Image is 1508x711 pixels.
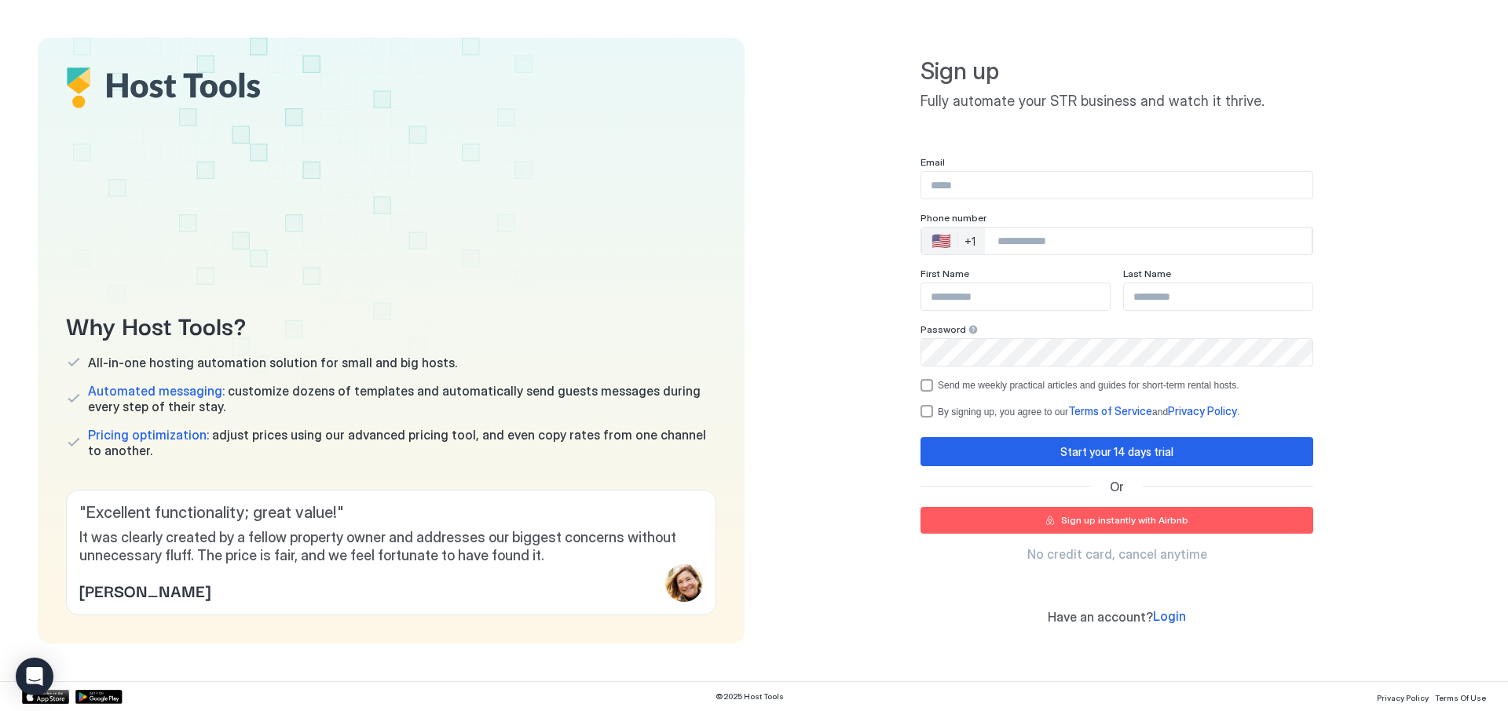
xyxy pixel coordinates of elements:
[921,268,969,279] span: First Name
[932,232,951,250] div: 🇺🇸
[921,93,1313,111] span: Fully automate your STR business and watch it thrive.
[921,379,1313,392] div: optOut
[1435,688,1486,705] a: Terms Of Use
[88,427,716,458] span: adjust prices using our advanced pricing tool, and even copy rates from one channel to another.
[79,503,703,523] span: " Excellent functionality; great value! "
[88,383,716,414] span: customize dozens of templates and automatically send guests messages during every step of their s...
[1153,608,1186,625] a: Login
[1110,479,1124,494] span: Or
[16,658,53,695] div: Open Intercom Messenger
[1168,404,1237,417] span: Privacy Policy
[921,339,1312,366] input: Input Field
[921,172,1312,199] input: Input Field
[88,355,457,370] span: All-in-one hosting automation solution for small and big hosts.
[921,283,1110,310] input: Input Field
[1168,406,1237,417] a: Privacy Policy
[1027,546,1207,562] span: No credit card, cancel anytime
[75,690,123,704] a: Google Play Store
[921,437,1313,466] button: Start your 14 days trial
[1377,688,1429,705] a: Privacy Policy
[66,307,716,342] span: Why Host Tools?
[1061,513,1188,527] div: Sign up instantly with Airbnb
[938,380,1239,391] div: Send me weekly practical articles and guides for short-term rental hosts.
[921,323,966,335] span: Password
[1153,608,1186,624] span: Login
[1435,693,1486,702] span: Terms Of Use
[1124,283,1312,310] input: Input Field
[921,404,1313,418] div: termsPrivacy
[964,235,975,249] div: +1
[1068,406,1152,417] a: Terms of Service
[921,156,945,168] span: Email
[921,57,1313,86] span: Sign up
[1377,693,1429,702] span: Privacy Policy
[1068,404,1152,417] span: Terms of Service
[88,427,209,443] span: Pricing optimization:
[985,227,1312,255] input: Phone Number input
[665,564,703,602] div: profile
[22,690,69,704] a: App Store
[921,212,986,224] span: Phone number
[1123,268,1171,279] span: Last Name
[79,578,210,602] span: [PERSON_NAME]
[1060,443,1173,460] div: Start your 14 days trial
[1048,609,1153,625] span: Have an account?
[921,507,1313,534] button: Sign up instantly with Airbnb
[938,404,1239,418] div: By signing up, you agree to our and .
[79,529,703,564] span: It was clearly created by a fellow property owner and addresses our biggest concerns without unne...
[716,691,784,702] span: © 2025 Host Tools
[922,228,985,254] div: Countries button
[88,383,225,399] span: Automated messaging:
